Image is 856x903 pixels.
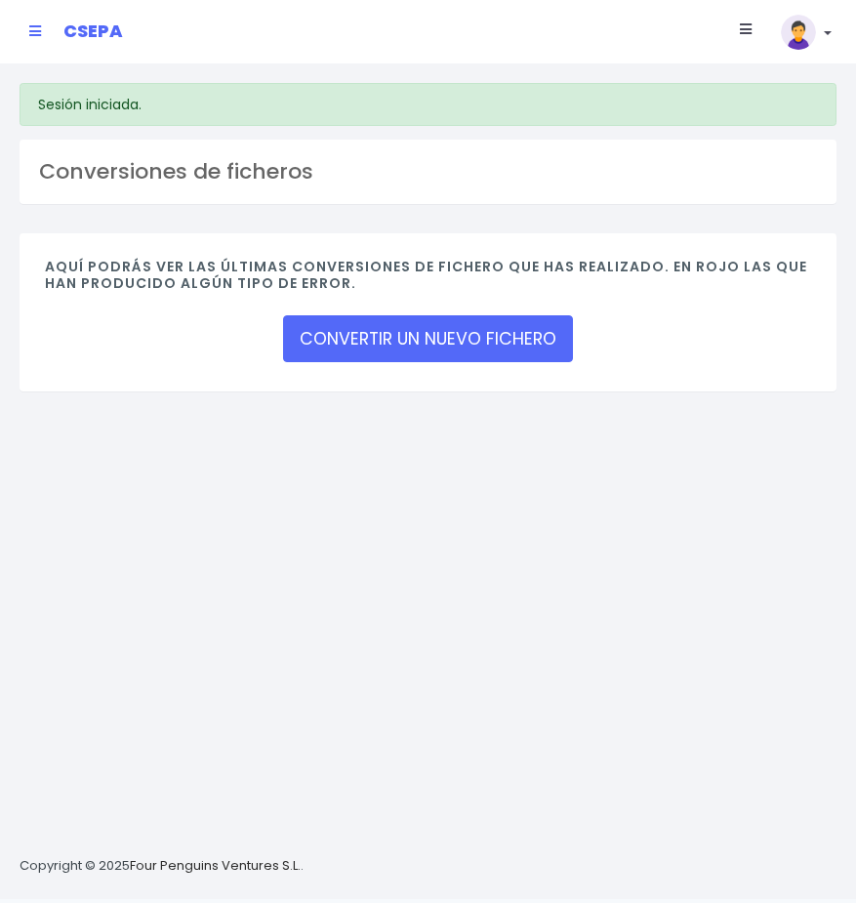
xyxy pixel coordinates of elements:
span: CSEPA [63,19,123,43]
h3: Conversiones de ficheros [39,159,817,185]
p: Copyright © 2025 . [20,856,304,877]
h4: Aquí podrás ver las últimas conversiones de fichero que has realizado. En rojo las que han produc... [45,259,811,302]
img: profile [781,15,816,50]
a: CSEPA [63,15,123,48]
div: Sesión iniciada. [20,83,836,126]
a: Four Penguins Ventures S.L. [130,856,301,875]
a: CONVERTIR UN NUEVO FICHERO [283,315,573,362]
